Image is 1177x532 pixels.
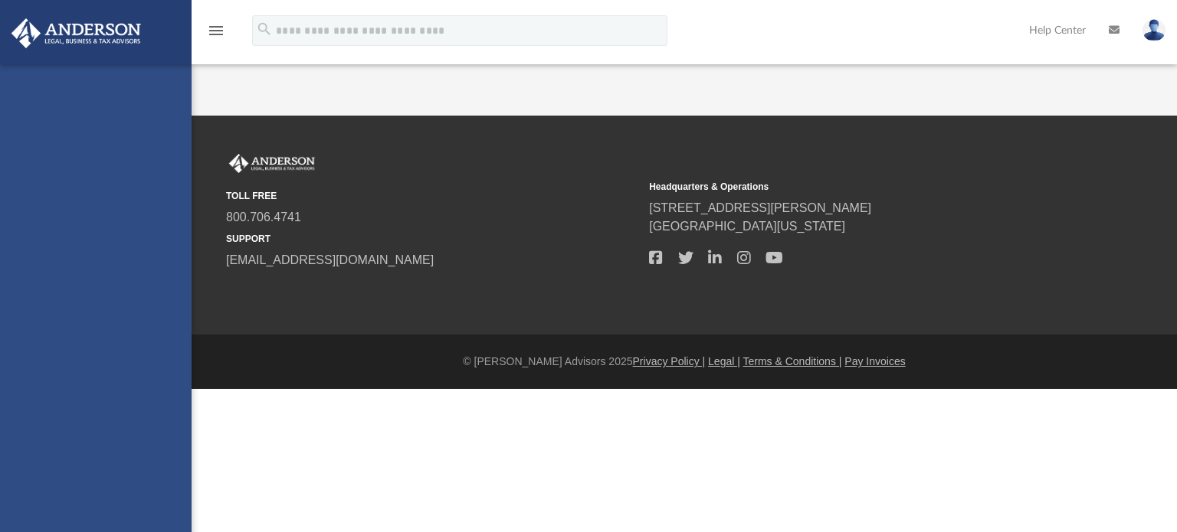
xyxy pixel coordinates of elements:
i: search [256,21,273,38]
a: [EMAIL_ADDRESS][DOMAIN_NAME] [226,253,434,266]
a: Legal | [708,355,740,367]
a: Terms & Conditions | [743,355,842,367]
a: menu [207,29,225,40]
small: SUPPORT [226,232,638,246]
a: Privacy Policy | [633,355,706,367]
img: User Pic [1143,19,1166,41]
a: Pay Invoices [844,355,905,367]
a: 800.706.4741 [226,211,301,224]
a: [GEOGRAPHIC_DATA][US_STATE] [649,220,845,233]
i: menu [207,21,225,40]
small: Headquarters & Operations [649,180,1061,194]
a: [STREET_ADDRESS][PERSON_NAME] [649,201,871,214]
div: © [PERSON_NAME] Advisors 2025 [192,354,1177,370]
small: TOLL FREE [226,189,638,203]
img: Anderson Advisors Platinum Portal [7,18,146,48]
img: Anderson Advisors Platinum Portal [226,154,318,174]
